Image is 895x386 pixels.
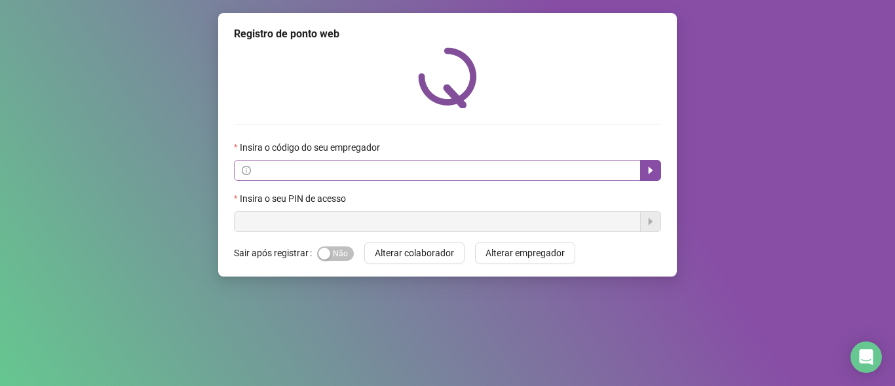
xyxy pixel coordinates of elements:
[364,242,465,263] button: Alterar colaborador
[645,165,656,176] span: caret-right
[242,166,251,175] span: info-circle
[234,191,354,206] label: Insira o seu PIN de acesso
[418,47,477,108] img: QRPoint
[850,341,882,373] div: Open Intercom Messenger
[486,246,565,260] span: Alterar empregador
[475,242,575,263] button: Alterar empregador
[234,140,389,155] label: Insira o código do seu empregador
[234,242,317,263] label: Sair após registrar
[234,26,661,42] div: Registro de ponto web
[375,246,454,260] span: Alterar colaborador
